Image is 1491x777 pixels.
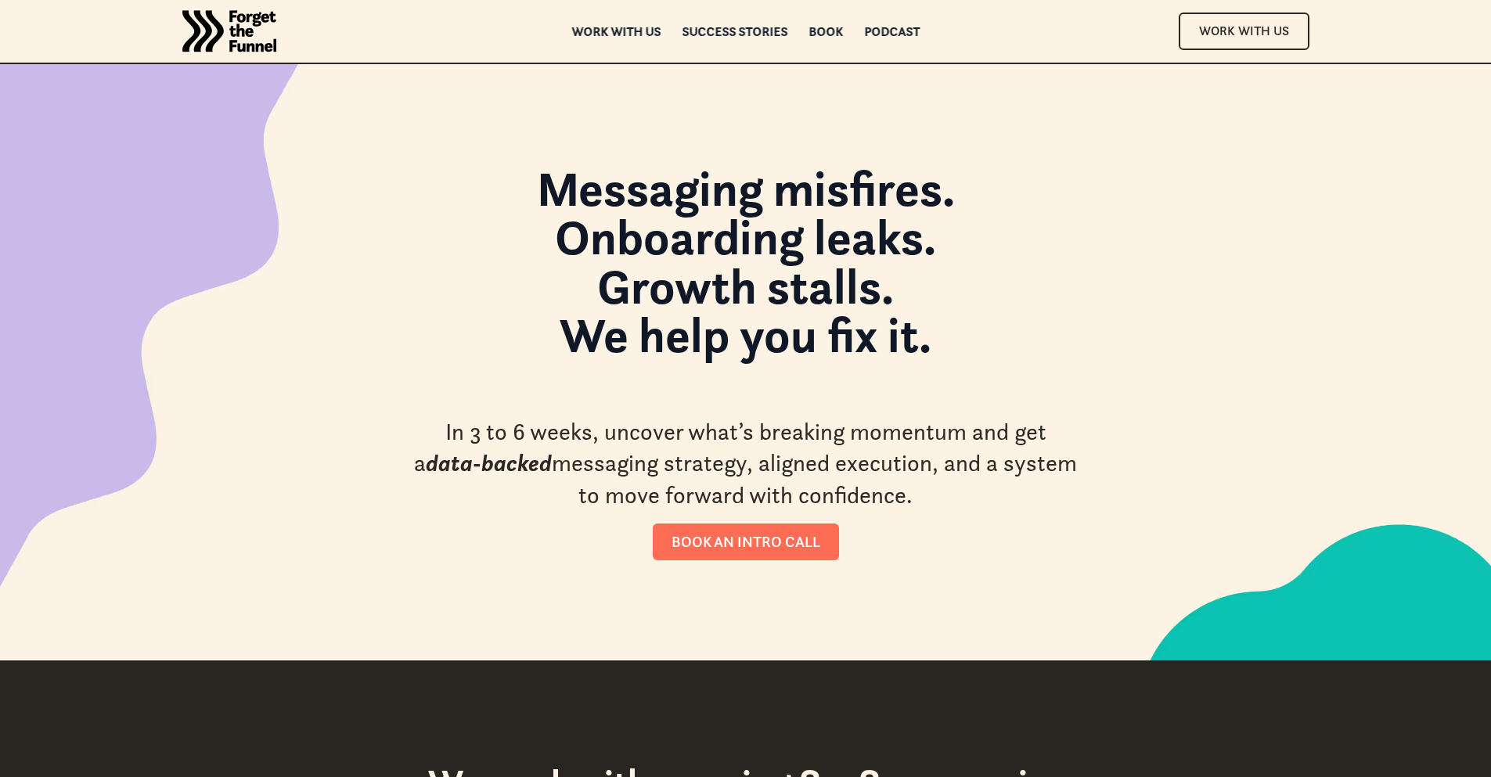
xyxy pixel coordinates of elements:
div: Book an intro call [672,533,820,551]
a: Success Stories [682,26,787,37]
a: Work with us [571,26,661,37]
div: In 3 to 6 weeks, uncover what’s breaking momentum and get a messaging strategy, aligned execution... [413,416,1079,512]
a: Book [809,26,843,37]
a: Work With Us [1179,13,1309,49]
strong: Messaging misfires. Onboarding leaks. Growth stalls. We help you fix it. [537,158,955,365]
a: Book an intro call [653,523,839,560]
a: Podcast [864,26,920,37]
em: data-backed [426,448,552,477]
